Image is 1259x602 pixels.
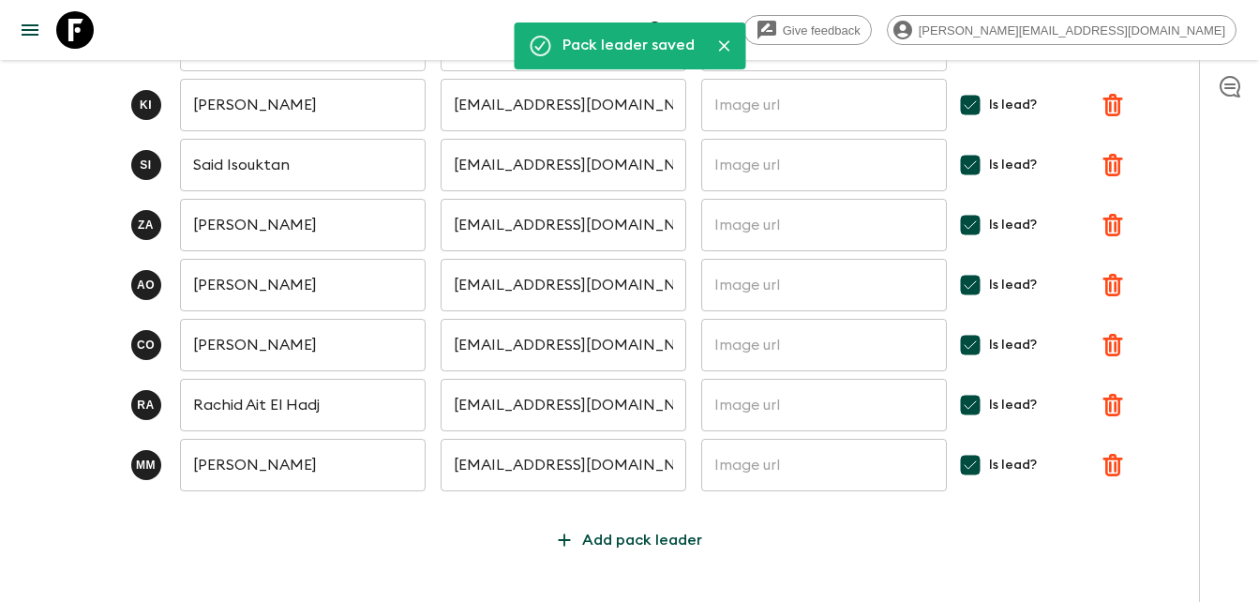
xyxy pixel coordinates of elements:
input: Pack leader's email address [441,199,686,251]
div: Pack leader saved [562,28,695,64]
input: Pack leader's email address [441,439,686,491]
button: menu [11,11,49,49]
span: Is lead? [989,156,1037,174]
p: Z A [138,218,154,233]
div: [PERSON_NAME][EMAIL_ADDRESS][DOMAIN_NAME] [887,15,1237,45]
input: Image url [701,379,947,431]
button: search adventures [638,11,676,49]
input: Pack leader's full name [180,319,426,371]
p: C O [137,338,155,353]
input: Pack leader's email address [441,259,686,311]
button: Close [710,32,738,60]
input: Pack leader's full name [180,379,426,431]
input: Pack leader's email address [441,319,686,371]
span: [PERSON_NAME][EMAIL_ADDRESS][DOMAIN_NAME] [908,23,1236,38]
input: Pack leader's full name [180,79,426,131]
input: Pack leader's full name [180,199,426,251]
span: Give feedback [772,23,871,38]
input: Image url [701,139,947,191]
span: Is lead? [989,396,1037,414]
p: K I [140,98,152,113]
input: Image url [701,259,947,311]
p: R A [137,398,155,413]
a: Give feedback [743,15,872,45]
input: Pack leader's full name [180,259,426,311]
span: Is lead? [989,276,1037,294]
p: S I [140,158,152,173]
p: M M [136,458,156,473]
input: Pack leader's email address [441,79,686,131]
p: Add pack leader [582,529,702,551]
span: Is lead? [989,96,1037,114]
span: Is lead? [989,216,1037,234]
input: Pack leader's full name [180,439,426,491]
input: Image url [701,79,947,131]
span: Is lead? [989,336,1037,354]
p: A O [137,278,155,293]
input: Image url [701,319,947,371]
input: Image url [701,439,947,491]
input: Pack leader's full name [180,139,426,191]
input: Pack leader's email address [441,379,686,431]
input: Image url [701,199,947,251]
button: Add pack leader [543,521,717,559]
span: Is lead? [989,456,1037,474]
input: Pack leader's email address [441,139,686,191]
